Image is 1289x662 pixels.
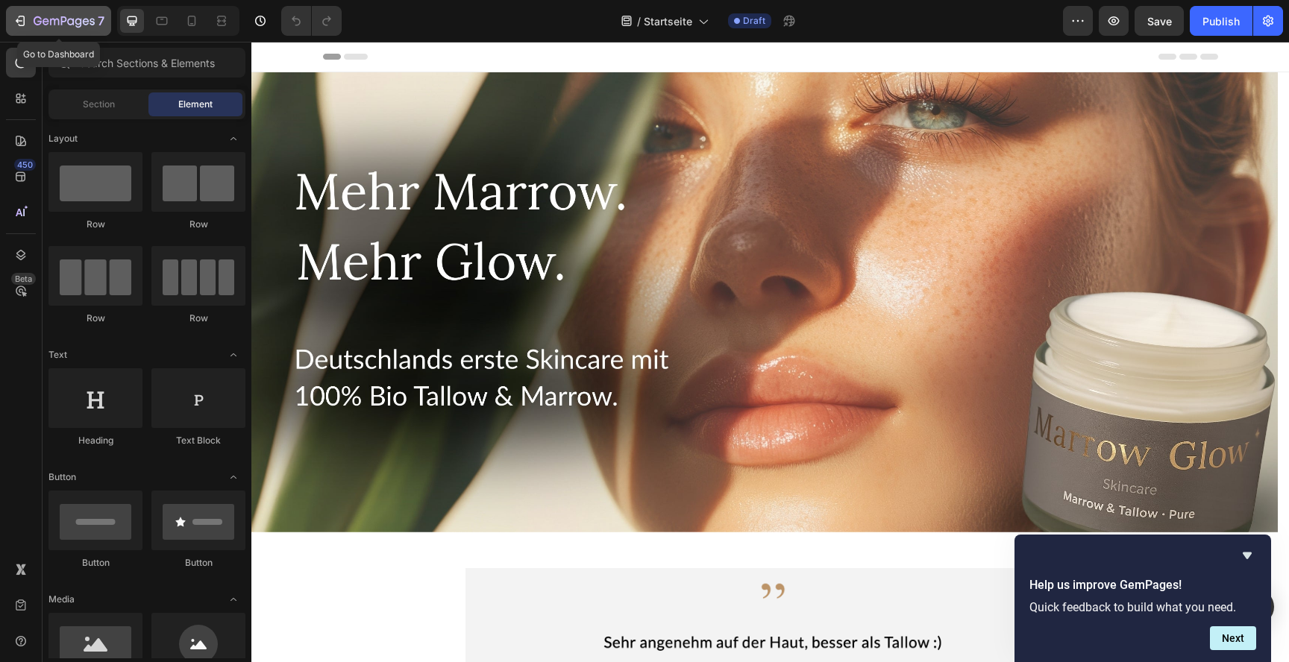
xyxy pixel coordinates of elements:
div: Beta [11,273,36,285]
span: Section [83,98,115,111]
p: Quick feedback to build what you need. [1029,600,1256,614]
div: Row [151,218,245,231]
div: Row [48,218,142,231]
iframe: Design area [251,42,1289,662]
div: Help us improve GemPages! [1029,546,1256,650]
span: Layout [48,132,78,145]
h2: Help us improve GemPages! [1029,576,1256,594]
span: Toggle open [222,127,245,151]
div: Button [151,556,245,570]
p: 7 [98,12,104,30]
span: Toggle open [222,343,245,367]
div: Row [48,312,142,325]
span: Save [1147,15,1172,28]
div: 450 [14,159,36,171]
span: / [637,13,641,29]
input: Search Sections & Elements [48,48,245,78]
div: Heading [48,434,142,447]
span: Element [178,98,213,111]
button: Next question [1210,626,1256,650]
span: Toggle open [222,465,245,489]
div: Undo/Redo [281,6,342,36]
span: Draft [743,14,765,28]
button: Hide survey [1238,546,1256,564]
button: Save [1135,6,1184,36]
div: Publish [1202,13,1240,29]
div: Row [151,312,245,325]
button: Publish [1190,6,1252,36]
div: Text Block [151,434,245,447]
span: Toggle open [222,587,245,611]
div: Button [48,556,142,570]
span: Button [48,470,76,484]
button: 7 [6,6,111,36]
span: Text [48,348,67,362]
span: Media [48,593,75,606]
span: Startseite [644,13,692,29]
